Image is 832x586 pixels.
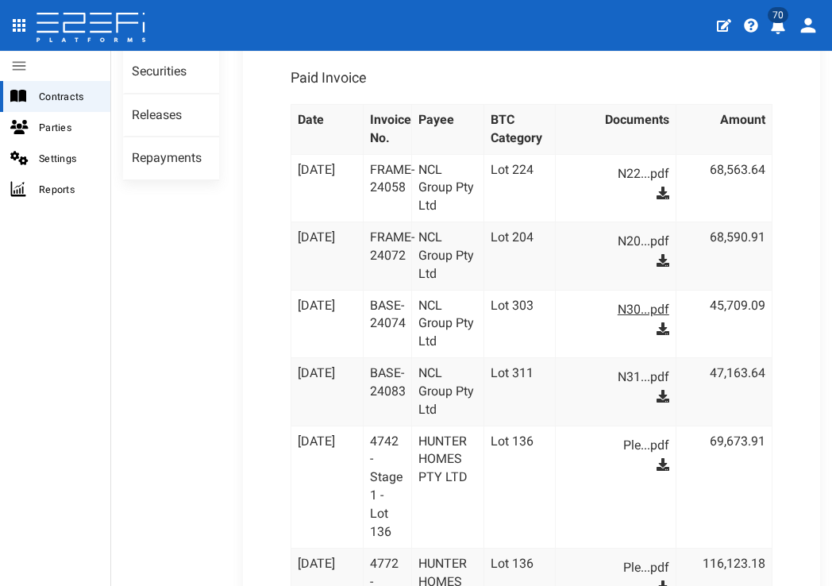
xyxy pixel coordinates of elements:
a: Ple...pdf [578,555,668,580]
h3: Paid Invoice [291,71,367,85]
span: Settings [39,149,98,168]
td: [DATE] [291,222,364,291]
td: Lot 311 [483,358,556,426]
td: 4742 - Stage 1 - Lot 136 [364,426,412,548]
td: [DATE] [291,426,364,548]
td: 45,709.09 [676,290,772,358]
td: Lot 136 [483,426,556,548]
th: Invoice No. [364,104,412,154]
a: N22...pdf [578,161,668,187]
td: 68,590.91 [676,222,772,291]
td: 68,563.64 [676,154,772,222]
a: Releases [123,94,219,137]
td: FRAME-24058 [364,154,412,222]
th: Documents [556,104,676,154]
td: [DATE] [291,358,364,426]
a: N20...pdf [578,229,668,254]
td: 69,673.91 [676,426,772,548]
th: Payee [411,104,483,154]
td: HUNTER HOMES PTY LTD [411,426,483,548]
td: Lot 303 [483,290,556,358]
span: Parties [39,118,98,137]
td: [DATE] [291,290,364,358]
th: Date [291,104,364,154]
span: Reports [39,180,98,199]
td: [DATE] [291,154,364,222]
a: Securities [123,51,219,94]
a: N31...pdf [578,364,668,390]
td: NCL Group Pty Ltd [411,358,483,426]
td: BASE-24074 [364,290,412,358]
td: 47,163.64 [676,358,772,426]
a: N30...pdf [578,297,668,322]
td: NCL Group Pty Ltd [411,290,483,358]
th: Amount [676,104,772,154]
td: BASE-24083 [364,358,412,426]
a: Ple...pdf [578,433,668,458]
td: FRAME-24072 [364,222,412,291]
td: Lot 224 [483,154,556,222]
td: NCL Group Pty Ltd [411,222,483,291]
th: BTC Category [483,104,556,154]
a: Repayments [123,137,219,180]
span: Contracts [39,87,98,106]
td: Lot 204 [483,222,556,291]
td: NCL Group Pty Ltd [411,154,483,222]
